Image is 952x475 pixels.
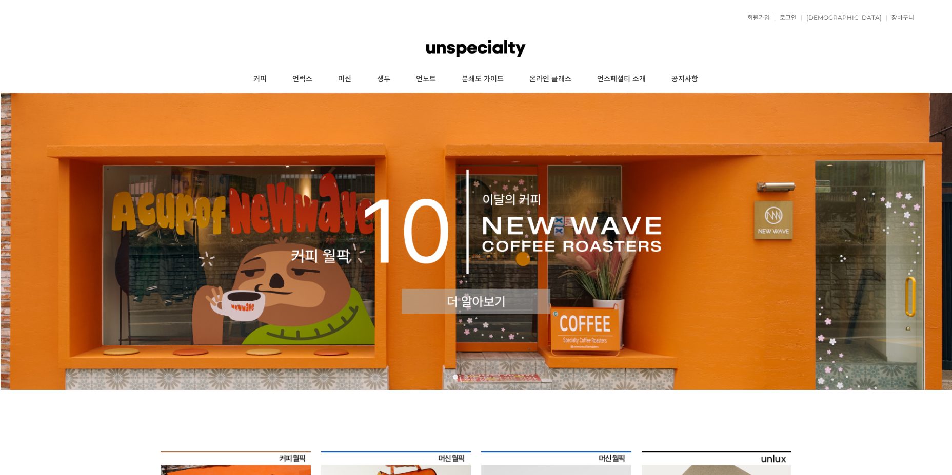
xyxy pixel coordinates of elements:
[659,67,711,92] a: 공지사항
[403,67,449,92] a: 언노트
[775,15,797,21] a: 로그인
[801,15,882,21] a: [DEMOGRAPHIC_DATA]
[364,67,403,92] a: 생두
[517,67,584,92] a: 온라인 클래스
[494,375,499,380] a: 5
[325,67,364,92] a: 머신
[241,67,280,92] a: 커피
[463,375,468,380] a: 2
[280,67,325,92] a: 언럭스
[886,15,914,21] a: 장바구니
[449,67,517,92] a: 분쇄도 가이드
[453,375,458,380] a: 1
[426,33,526,64] img: 언스페셜티 몰
[584,67,659,92] a: 언스페셜티 소개
[484,375,489,380] a: 4
[473,375,479,380] a: 3
[742,15,770,21] a: 회원가입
